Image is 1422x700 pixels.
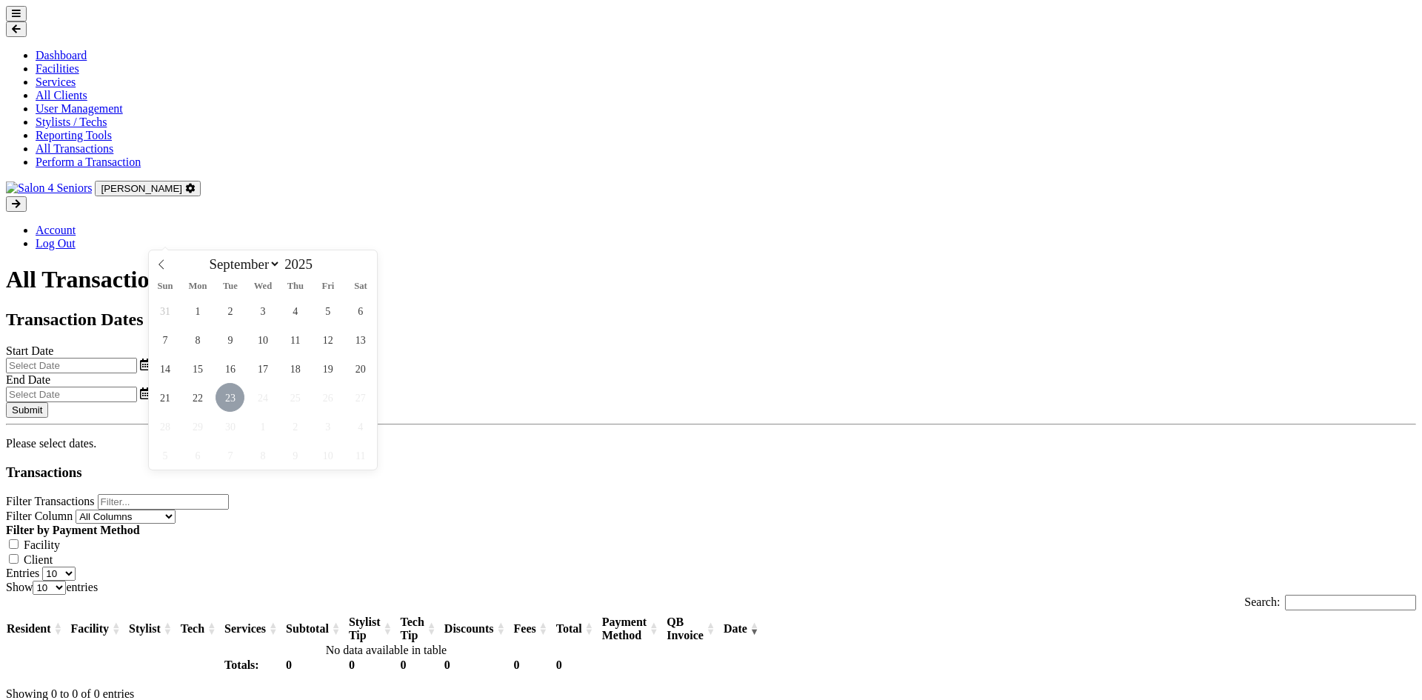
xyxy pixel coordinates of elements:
[248,412,277,441] span: October 1, 2025
[216,441,244,470] span: October 7, 2025
[281,256,323,273] input: Year
[285,658,348,673] th: 0
[6,510,73,522] label: Filter Column
[98,494,229,510] input: Filter...
[313,325,342,354] span: September 12, 2025
[344,281,377,291] span: Sat
[346,296,375,325] span: September 6, 2025
[216,296,244,325] span: September 2, 2025
[36,129,112,141] a: Reporting Tools
[248,441,277,470] span: October 8, 2025
[36,62,79,75] a: Facilities
[36,156,141,168] a: Perform a Transaction
[6,524,140,536] strong: Filter by Payment Method
[247,281,279,291] span: Wed
[95,181,200,196] button: [PERSON_NAME]
[36,89,87,101] a: All Clients
[346,441,375,470] span: October 11, 2025
[281,296,310,325] span: September 4, 2025
[279,281,312,291] span: Thu
[6,464,1416,481] h3: Transactions
[150,354,179,383] span: September 14, 2025
[346,383,375,412] span: September 27, 2025
[140,359,150,371] a: toggle
[281,325,310,354] span: September 11, 2025
[183,383,212,412] span: September 22, 2025
[181,281,214,291] span: Mon
[1244,596,1416,608] label: Search:
[400,615,444,643] th: Tech Tip: activate to sort column ascending
[281,441,310,470] span: October 9, 2025
[6,402,48,418] button: Submit
[224,615,285,643] th: Services: activate to sort column ascending
[348,615,400,643] th: Stylist Tip: activate to sort column ascending
[183,412,212,441] span: September 29, 2025
[70,615,129,643] th: Facility: activate to sort column ascending
[216,383,244,412] span: September 23, 2025
[6,344,53,357] label: Start Date
[150,412,179,441] span: September 28, 2025
[216,412,244,441] span: September 30, 2025
[346,325,375,354] span: September 13, 2025
[214,281,247,291] span: Tue
[216,354,244,383] span: September 16, 2025
[248,354,277,383] span: September 17, 2025
[281,412,310,441] span: October 2, 2025
[666,615,723,643] th: QB Invoice: activate to sort column ascending
[36,237,76,250] a: Log Out
[6,615,70,643] th: Resident: activate to sort column ascending
[313,354,342,383] span: September 19, 2025
[6,643,767,658] td: No data available in table
[400,658,444,673] th: 0
[24,553,53,566] label: Client
[36,116,107,128] a: Stylists / Techs
[203,256,281,273] select: Month
[513,615,555,643] th: Fees: activate to sort column ascending
[36,76,76,88] a: Services
[150,325,179,354] span: September 7, 2025
[36,142,113,155] a: All Transactions
[128,615,180,643] th: Stylist: activate to sort column ascending
[6,358,137,373] input: Select Date
[248,383,277,412] span: September 24, 2025
[313,296,342,325] span: September 5, 2025
[180,615,224,643] th: Tech: activate to sort column ascending
[149,281,181,291] span: Sun
[444,658,513,673] th: 0
[140,387,150,400] a: toggle
[183,296,212,325] span: September 1, 2025
[6,567,39,579] label: Entries
[101,183,182,194] span: [PERSON_NAME]
[444,615,513,643] th: Discounts: activate to sort column ascending
[183,325,212,354] span: September 8, 2025
[723,615,767,643] th: Date: activate to sort column ascending
[150,296,179,325] span: August 31, 2025
[150,383,179,412] span: September 21, 2025
[346,412,375,441] span: October 4, 2025
[33,581,66,595] select: Showentries
[312,281,344,291] span: Fri
[6,437,1416,450] p: Please select dates.
[555,658,601,673] th: 0
[248,325,277,354] span: September 10, 2025
[6,581,98,593] label: Show entries
[216,325,244,354] span: September 9, 2025
[6,181,92,195] img: Salon 4 Seniors
[36,102,123,115] a: User Management
[6,373,50,386] label: End Date
[6,495,95,507] label: Filter Transactions
[24,539,60,551] label: Facility
[6,266,1416,293] h1: All Transactions
[555,615,601,643] th: Total: activate to sort column ascending
[183,441,212,470] span: October 6, 2025
[513,658,555,673] th: 0
[346,354,375,383] span: September 20, 2025
[348,658,400,673] th: 0
[281,383,310,412] span: September 25, 2025
[313,412,342,441] span: October 3, 2025
[224,659,259,671] strong: Totals:
[601,615,666,643] th: Payment Method: activate to sort column ascending
[6,387,137,402] input: Select Date
[1285,595,1416,610] input: Search:
[183,354,212,383] span: September 15, 2025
